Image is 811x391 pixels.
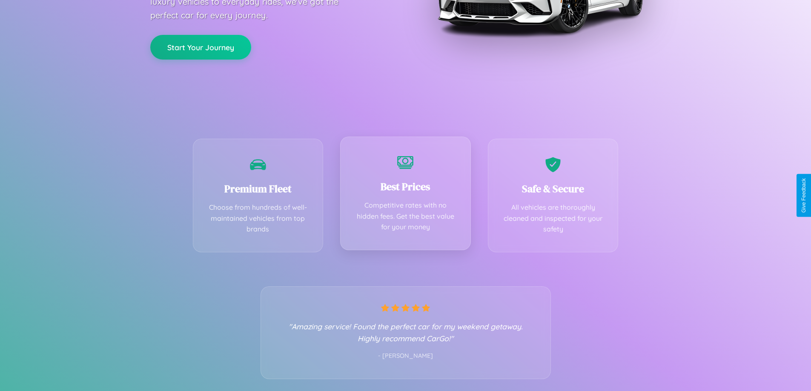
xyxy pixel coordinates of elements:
h3: Premium Fleet [206,182,310,196]
p: "Amazing service! Found the perfect car for my weekend getaway. Highly recommend CarGo!" [278,320,533,344]
p: - [PERSON_NAME] [278,351,533,362]
p: Competitive rates with no hidden fees. Get the best value for your money [353,200,458,233]
h3: Safe & Secure [501,182,605,196]
div: Give Feedback [801,178,807,213]
p: Choose from hundreds of well-maintained vehicles from top brands [206,202,310,235]
p: All vehicles are thoroughly cleaned and inspected for your safety [501,202,605,235]
button: Start Your Journey [150,35,251,60]
h3: Best Prices [353,180,458,194]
